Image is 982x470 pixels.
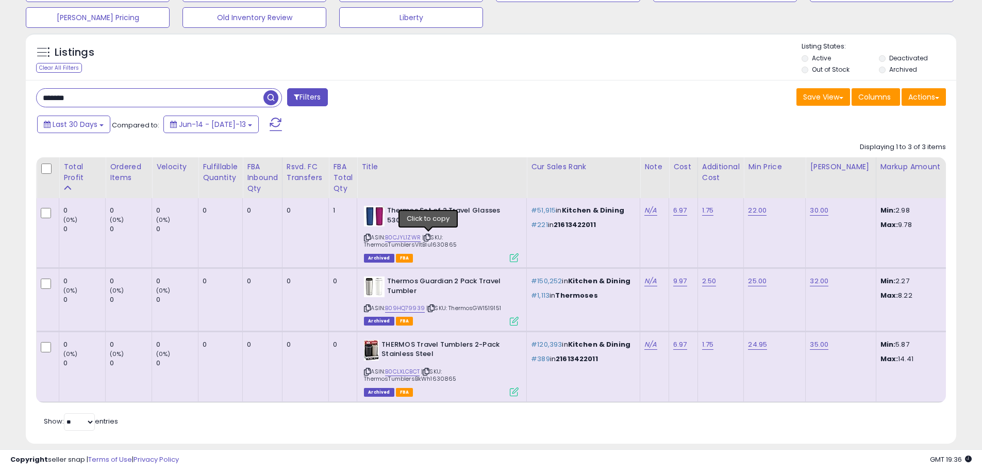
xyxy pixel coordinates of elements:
[44,416,118,426] span: Show: entries
[364,317,394,326] span: Listings that have been deleted from Seller Central
[889,54,928,62] label: Deactivated
[387,206,512,228] b: Thermos Set of 2 Travel Glasses 530 ml
[385,304,425,313] a: B09HQ79939
[644,205,657,216] a: N/A
[26,7,170,28] button: [PERSON_NAME] Pricing
[156,224,198,234] div: 0
[63,161,101,183] div: Total Profit
[880,205,896,215] strong: Min:
[247,206,274,215] div: 0
[179,119,246,129] span: Jun-14 - [DATE]-13
[880,161,970,172] div: Markup Amount
[156,286,171,295] small: (0%)
[287,161,325,183] div: Rsvd. FC Transfers
[531,340,632,349] p: in
[531,220,632,230] p: in
[880,220,966,230] p: 9.78
[555,290,597,300] span: Thermoses
[110,286,124,295] small: (0%)
[63,277,105,286] div: 0
[287,88,327,106] button: Filters
[182,7,326,28] button: Old Inventory Review
[203,206,235,215] div: 0
[531,290,550,300] span: #1,113
[63,359,105,368] div: 0
[36,63,82,73] div: Clear All Filters
[702,161,740,183] div: Additional Cost
[37,116,110,133] button: Last 30 Days
[556,354,598,364] span: 21613422011
[156,350,171,358] small: (0%)
[880,290,898,300] strong: Max:
[287,340,321,349] div: 0
[55,45,94,60] h5: Listings
[364,340,379,361] img: 417djjbooOL._SL40_.jpg
[568,276,630,286] span: Kitchen & Dining
[110,161,147,183] div: Ordered Items
[644,161,664,172] div: Note
[385,233,421,242] a: B0CJYL1ZWR
[364,388,394,397] span: Listings that have been deleted from Seller Central
[812,65,850,74] label: Out of Stock
[880,291,966,300] p: 8.22
[156,295,198,304] div: 0
[880,206,966,215] p: 2.98
[673,161,693,172] div: Cost
[364,206,385,226] img: 31lF2ZhKbaL._SL40_.jpg
[930,455,972,464] span: 2025-08-13 19:36 GMT
[673,339,687,350] a: 6.97
[396,388,413,397] span: FBA
[333,277,349,286] div: 0
[673,276,687,286] a: 9.97
[702,339,714,350] a: 1.75
[644,276,657,286] a: N/A
[381,340,507,362] b: THERMOS Travel Tumblers 2-Pack Stainless Steel
[396,254,413,263] span: FBA
[810,339,828,350] a: 35.00
[247,161,278,194] div: FBA inbound Qty
[531,206,632,215] p: in
[802,42,956,52] p: Listing States:
[364,233,457,249] span: | SKU: ThermosTumblersVltBlu1630865
[554,220,596,230] span: 21613422011
[748,276,767,286] a: 25.00
[364,254,394,263] span: Listings that have been deleted from Seller Central
[364,340,519,395] div: ASIN:
[531,205,556,215] span: #51,915
[156,206,198,215] div: 0
[880,354,898,364] strong: Max:
[112,120,159,130] span: Compared to:
[203,277,235,286] div: 0
[531,291,632,300] p: in
[531,339,562,349] span: #120,393
[110,277,152,286] div: 0
[364,367,456,383] span: | SKU: ThermosTumblersBkWh1630865
[134,455,179,464] a: Privacy Policy
[63,224,105,234] div: 0
[361,161,522,172] div: Title
[889,65,917,74] label: Archived
[63,286,78,295] small: (0%)
[63,350,78,358] small: (0%)
[333,206,349,215] div: 1
[796,88,850,106] button: Save View
[673,205,687,216] a: 6.97
[364,277,519,325] div: ASIN:
[387,277,512,298] b: Thermos Guardian 2 Pack Travel Tumbler
[163,116,259,133] button: Jun-14 - [DATE]-13
[247,277,274,286] div: 0
[364,206,519,261] div: ASIN:
[203,161,238,183] div: Fulfillable Quantity
[156,277,198,286] div: 0
[203,340,235,349] div: 0
[110,206,152,215] div: 0
[880,277,966,286] p: 2.27
[333,161,353,194] div: FBA Total Qty
[110,359,152,368] div: 0
[748,339,767,350] a: 24.95
[53,119,97,129] span: Last 30 Days
[568,339,630,349] span: Kitchen & Dining
[110,224,152,234] div: 0
[110,350,124,358] small: (0%)
[531,277,632,286] p: in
